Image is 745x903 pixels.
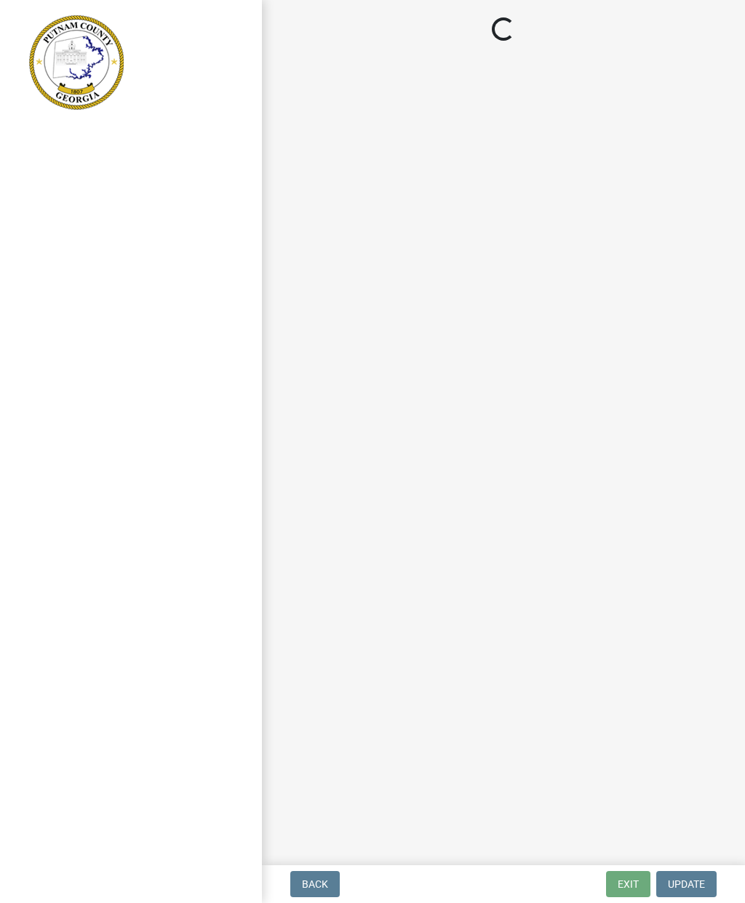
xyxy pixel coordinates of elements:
button: Update [656,871,717,897]
button: Back [290,871,340,897]
img: Putnam County, Georgia [29,15,124,110]
button: Exit [606,871,650,897]
span: Back [302,878,328,890]
span: Update [668,878,705,890]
